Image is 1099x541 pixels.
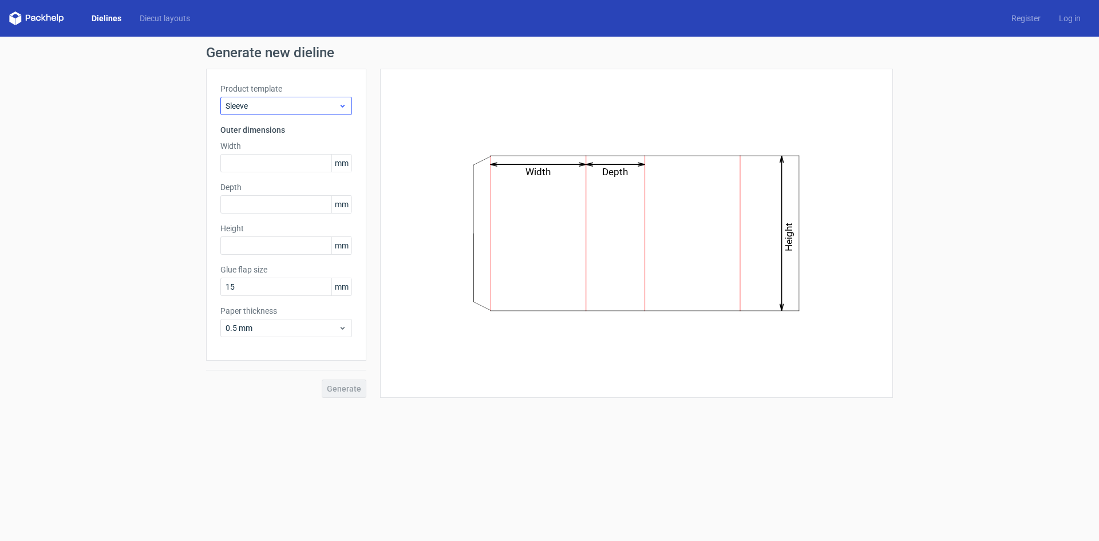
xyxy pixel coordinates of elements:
[331,155,351,172] span: mm
[1050,13,1090,24] a: Log in
[226,322,338,334] span: 0.5 mm
[82,13,131,24] a: Dielines
[1002,13,1050,24] a: Register
[220,305,352,317] label: Paper thickness
[226,100,338,112] span: Sleeve
[220,223,352,234] label: Height
[220,181,352,193] label: Depth
[220,140,352,152] label: Width
[220,83,352,94] label: Product template
[603,166,628,177] text: Depth
[220,124,352,136] h3: Outer dimensions
[331,278,351,295] span: mm
[331,196,351,213] span: mm
[220,264,352,275] label: Glue flap size
[131,13,199,24] a: Diecut layouts
[784,223,795,251] text: Height
[526,166,551,177] text: Width
[331,237,351,254] span: mm
[206,46,893,60] h1: Generate new dieline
